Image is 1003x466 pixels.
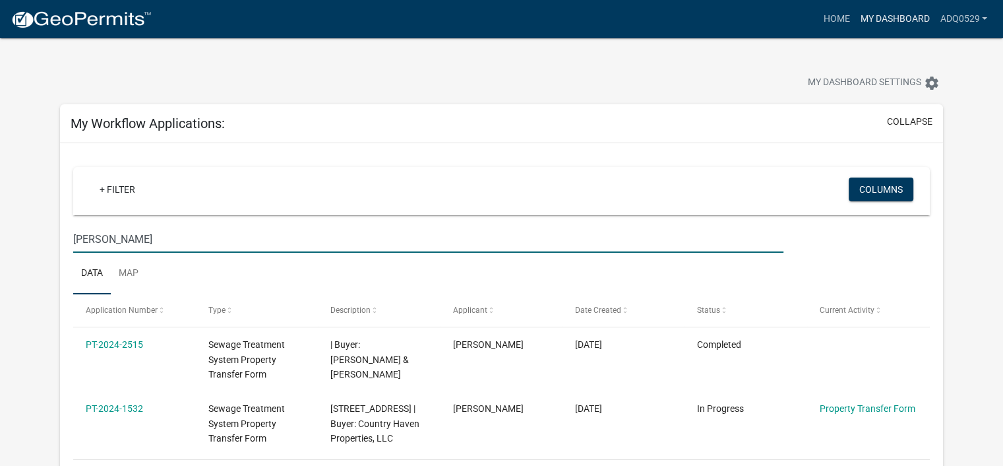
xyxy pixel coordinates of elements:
span: Description [330,306,371,315]
a: + Filter [89,178,146,201]
span: 11/19/2024 [575,339,602,350]
span: Angela Quam [453,339,524,350]
a: Map [111,253,146,295]
a: PT-2024-2515 [86,339,143,350]
span: Application Number [86,306,158,315]
h5: My Workflow Applications: [71,116,225,131]
span: Current Activity [820,306,874,315]
span: 31635 469TH ST | Buyer: Country Haven Properties, LLC [330,403,419,444]
a: Property Transfer Form [820,403,915,414]
button: Columns [849,178,913,201]
span: Completed [697,339,741,350]
a: My Dashboard [855,7,934,32]
button: My Dashboard Settingssettings [797,70,950,96]
span: Applicant [453,306,487,315]
span: Type [208,306,226,315]
datatable-header-cell: Applicant [440,294,562,326]
span: Status [697,306,720,315]
input: Search for applications [73,226,783,253]
datatable-header-cell: Status [684,294,806,326]
span: Sewage Treatment System Property Transfer Form [208,403,285,444]
a: adq0529 [934,7,992,32]
datatable-header-cell: Date Created [562,294,684,326]
button: collapse [887,115,932,129]
a: Data [73,253,111,295]
span: Sewage Treatment System Property Transfer Form [208,339,285,380]
i: settings [924,75,940,91]
span: My Dashboard Settings [808,75,921,91]
span: 08/20/2024 [575,403,602,414]
span: | Buyer: Donald & Pauline Noon [330,339,409,380]
span: Date Created [575,306,621,315]
datatable-header-cell: Current Activity [807,294,929,326]
datatable-header-cell: Type [195,294,317,326]
span: Angela Quam [453,403,524,414]
a: Home [818,7,855,32]
datatable-header-cell: Application Number [73,294,195,326]
datatable-header-cell: Description [318,294,440,326]
span: In Progress [697,403,744,414]
a: PT-2024-1532 [86,403,143,414]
